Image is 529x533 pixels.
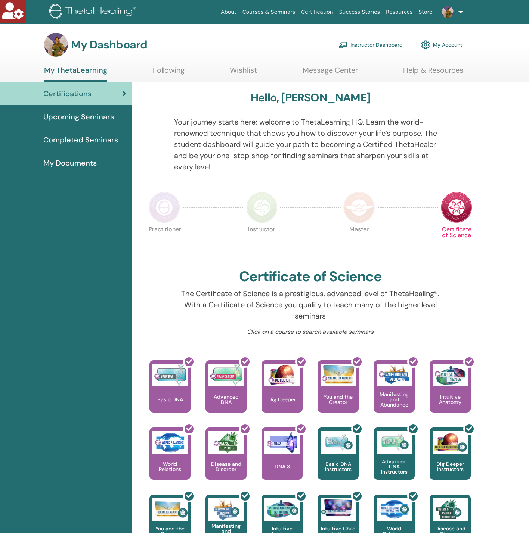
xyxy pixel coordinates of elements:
[43,134,118,145] span: Completed Seminars
[321,364,356,385] img: You and the Creator
[321,431,356,454] img: Basic DNA Instructors
[152,498,188,521] img: You and the Creator Instructors
[442,6,454,18] img: default.jpg
[303,66,358,80] a: Message Center
[338,37,403,53] a: Instructor Dashboard
[208,498,244,521] img: Manifesting and Abundance Instructors
[318,461,359,472] p: Basic DNA Instructors
[433,364,468,386] img: Intuitive Anatomy
[71,38,147,51] h3: My Dashboard
[421,37,463,53] a: My Account
[149,360,191,427] a: Basic DNA Basic DNA
[377,498,412,521] img: World Relations Instructors
[264,364,300,386] img: Dig Deeper
[174,288,447,322] p: The Certificate of Science is a prestigious, advanced level of ThetaHealing®. With a Certificate ...
[230,66,257,80] a: Wishlist
[174,116,447,172] p: Your journey starts here; welcome to ThetaLearning HQ. Learn the world-renowned technique that sh...
[43,88,92,99] span: Certifications
[441,192,472,223] img: Certificate of Science
[246,226,278,258] p: Instructor
[149,192,180,223] img: Practitioner
[239,268,382,285] h2: Certificate of Science
[377,364,412,386] img: Manifesting and Abundance
[264,498,300,521] img: Intuitive Anatomy Instructors
[149,461,191,472] p: World Relations
[208,431,244,454] img: Disease and Disorder
[43,111,114,122] span: Upcoming Seminars
[208,364,244,386] img: Advanced DNA
[343,226,375,258] p: Master
[149,427,191,495] a: World Relations World Relations
[246,192,278,223] img: Instructor
[430,461,471,472] p: Dig Deeper Instructors
[49,4,139,21] img: logo.png
[343,192,375,223] img: Master
[153,66,185,80] a: Following
[205,461,247,472] p: Disease and Disorder
[318,394,359,405] p: You and the Creator
[430,427,471,495] a: Dig Deeper Instructors Dig Deeper Instructors
[44,33,68,57] img: default.jpg
[441,226,472,258] p: Certificate of Science
[174,327,447,336] p: Click on a course to search available seminars
[152,364,188,386] img: Basic DNA
[251,91,370,104] h3: Hello, [PERSON_NAME]
[265,397,299,402] p: Dig Deeper
[264,431,300,454] img: DNA 3
[374,360,415,427] a: Manifesting and Abundance Manifesting and Abundance
[374,459,415,474] p: Advanced DNA Instructors
[433,431,468,454] img: Dig Deeper Instructors
[374,392,415,407] p: Manifesting and Abundance
[336,5,383,19] a: Success Stories
[205,427,247,495] a: Disease and Disorder Disease and Disorder
[262,427,303,495] a: DNA 3 DNA 3
[152,431,188,454] img: World Relations
[205,360,247,427] a: Advanced DNA Advanced DNA
[377,431,412,454] img: Advanced DNA Instructors
[338,41,347,48] img: chalkboard-teacher.svg
[205,394,247,405] p: Advanced DNA
[239,5,298,19] a: Courses & Seminars
[374,427,415,495] a: Advanced DNA Instructors Advanced DNA Instructors
[416,5,436,19] a: Store
[44,66,107,82] a: My ThetaLearning
[321,498,356,517] img: Intuitive Child In Me Instructors
[430,360,471,427] a: Intuitive Anatomy Intuitive Anatomy
[43,157,97,169] span: My Documents
[430,394,471,405] p: Intuitive Anatomy
[318,427,359,495] a: Basic DNA Instructors Basic DNA Instructors
[218,5,239,19] a: About
[383,5,416,19] a: Resources
[298,5,336,19] a: Certification
[318,360,359,427] a: You and the Creator You and the Creator
[403,66,463,80] a: Help & Resources
[421,38,430,51] img: cog.svg
[262,360,303,427] a: Dig Deeper Dig Deeper
[149,226,180,258] p: Practitioner
[433,498,468,521] img: Disease and Disorder Instructors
